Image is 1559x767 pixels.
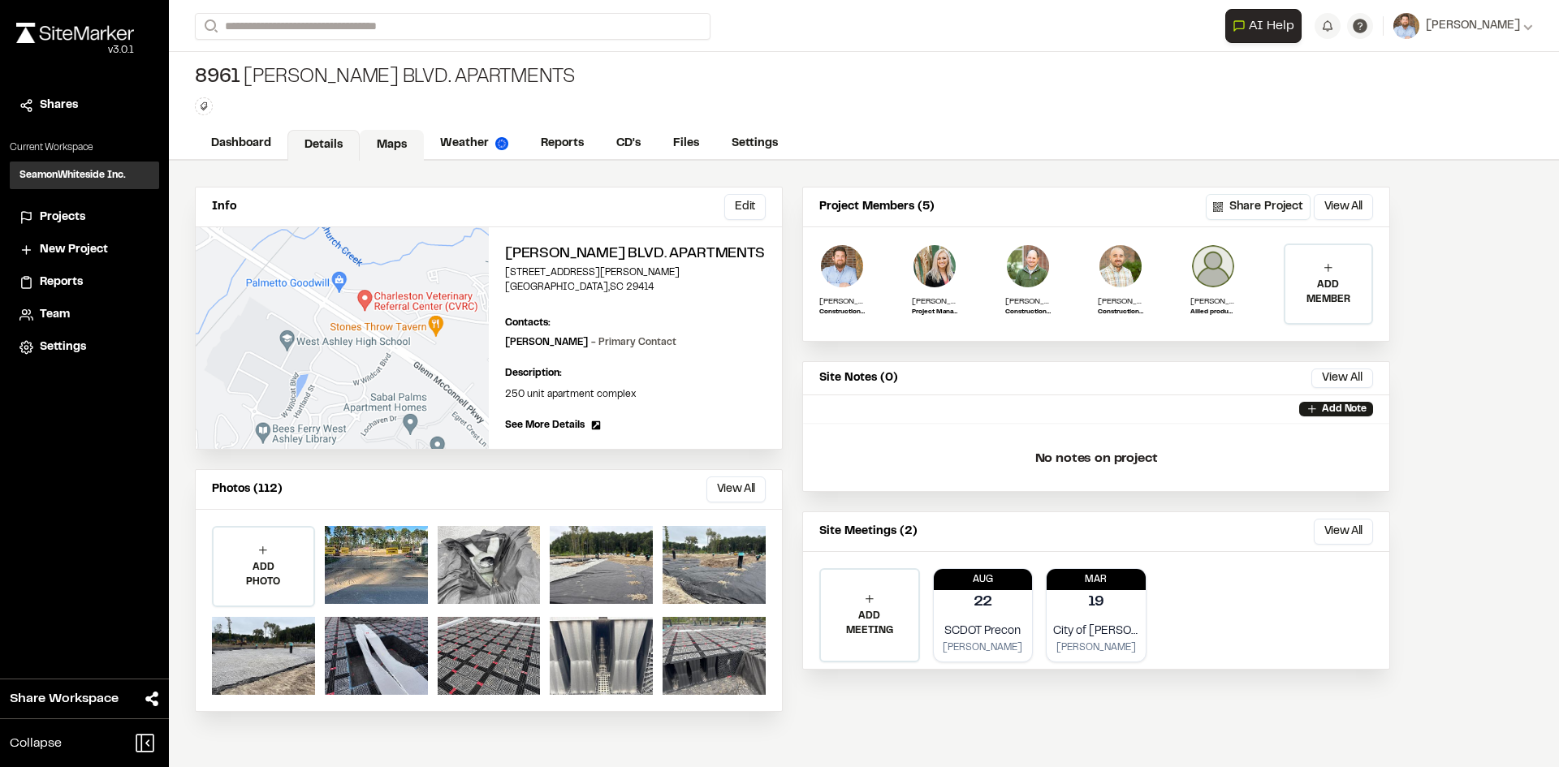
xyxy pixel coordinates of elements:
span: Settings [40,338,86,356]
p: Project Members (5) [819,198,935,216]
p: Allied products manager [1190,308,1236,317]
p: ADD MEETING [821,609,918,638]
a: Weather [424,128,525,159]
p: 22 [974,592,993,614]
p: [GEOGRAPHIC_DATA] , SC 29414 [505,280,766,295]
p: [PERSON_NAME] [940,640,1026,655]
a: Shares [19,97,149,114]
img: Shawn Simons [819,243,865,289]
p: [PERSON_NAME] [912,295,957,308]
p: Info [212,198,236,216]
p: Description: [505,366,766,381]
span: 8961 [195,65,240,91]
p: Construction Admin Team Leader [1005,308,1051,317]
p: 19 [1088,592,1105,614]
p: [PERSON_NAME] [819,295,865,308]
button: View All [1311,368,1373,388]
p: Aug [934,572,1033,587]
span: - Primary Contact [591,338,676,347]
a: Settings [715,128,794,159]
p: Construction Admin Field Representative II [819,308,865,317]
h2: [PERSON_NAME] Blvd. Apartments [505,243,766,265]
a: Reports [19,274,149,291]
img: Johnny myers [1190,243,1236,289]
span: New Project [40,241,108,259]
button: Edit [724,194,766,220]
p: [PERSON_NAME] [1053,640,1139,655]
a: CD's [600,128,657,159]
h3: SeamonWhiteside Inc. [19,168,126,183]
a: Files [657,128,715,159]
span: Projects [40,209,85,226]
button: View All [1314,194,1373,220]
button: View All [1314,519,1373,545]
a: Reports [525,128,600,159]
p: [STREET_ADDRESS][PERSON_NAME] [505,265,766,280]
p: ADD PHOTO [214,560,313,589]
button: Share Project [1206,194,1311,220]
p: Construction Administration Field Representative [1098,308,1143,317]
p: Current Workspace [10,140,159,155]
p: 250 unit apartment complex [505,387,766,402]
img: Sinuhe Perez [1098,243,1143,289]
span: See More Details [505,418,585,433]
span: AI Help [1249,16,1294,36]
p: City of [PERSON_NAME] TRC Precon [1053,623,1139,640]
div: Oh geez...please don't... [16,43,134,58]
p: Site Notes (0) [819,369,898,387]
p: Add Note [1322,402,1367,416]
p: SCDOT Precon [940,623,1026,640]
a: Projects [19,209,149,226]
a: Settings [19,338,149,356]
button: Search [195,13,224,40]
img: rebrand.png [16,23,134,43]
p: [PERSON_NAME] [1005,295,1051,308]
p: ADD MEMBER [1285,278,1371,307]
button: Open AI Assistant [1225,9,1302,43]
p: Photos (112) [212,480,283,498]
p: Project Manager [912,308,957,317]
a: Team [19,306,149,324]
p: No notes on project [816,433,1376,485]
p: Site Meetings (2) [819,523,918,541]
p: Contacts: [505,316,551,330]
img: Darby [912,243,957,289]
div: [PERSON_NAME] Blvd. Apartments [195,65,575,91]
span: Collapse [10,734,62,753]
p: [PERSON_NAME] [505,335,676,350]
a: Maps [360,130,424,161]
a: New Project [19,241,149,259]
button: View All [706,476,766,502]
span: [PERSON_NAME] [1426,17,1520,35]
img: Wayne Lee [1005,243,1051,289]
p: [PERSON_NAME] [1190,295,1236,308]
div: Open AI Assistant [1225,9,1308,43]
span: Share Workspace [10,689,119,709]
p: [PERSON_NAME] [1098,295,1143,308]
span: Team [40,306,70,324]
span: Shares [40,97,78,114]
button: Edit Tags [195,97,213,115]
img: precipai.png [495,137,508,150]
p: Mar [1047,572,1146,587]
button: [PERSON_NAME] [1393,13,1533,39]
img: User [1393,13,1419,39]
a: Dashboard [195,128,287,159]
span: Reports [40,274,83,291]
a: Details [287,130,360,161]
